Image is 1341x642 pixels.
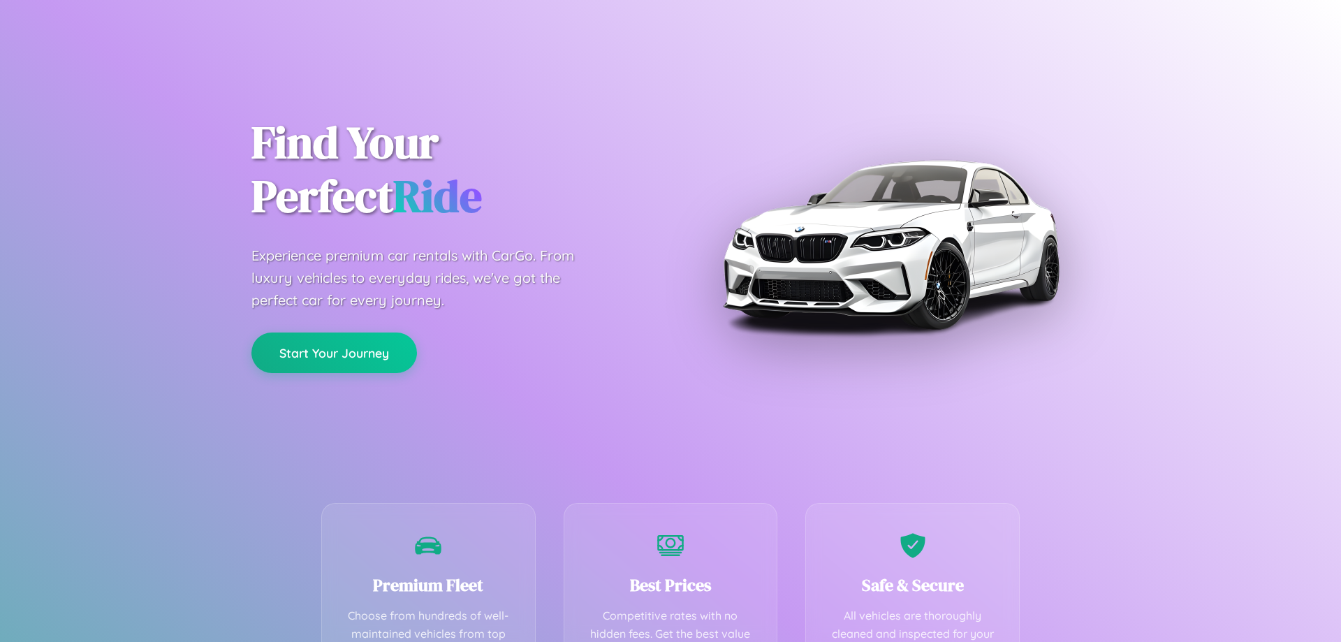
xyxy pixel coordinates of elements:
[251,245,601,312] p: Experience premium car rentals with CarGo. From luxury vehicles to everyday rides, we've got the ...
[827,574,998,597] h3: Safe & Secure
[343,574,514,597] h3: Premium Fleet
[393,166,482,226] span: Ride
[716,70,1065,419] img: Premium BMW car rental vehicle
[585,574,756,597] h3: Best Prices
[251,116,650,224] h1: Find Your Perfect
[251,333,417,373] button: Start Your Journey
